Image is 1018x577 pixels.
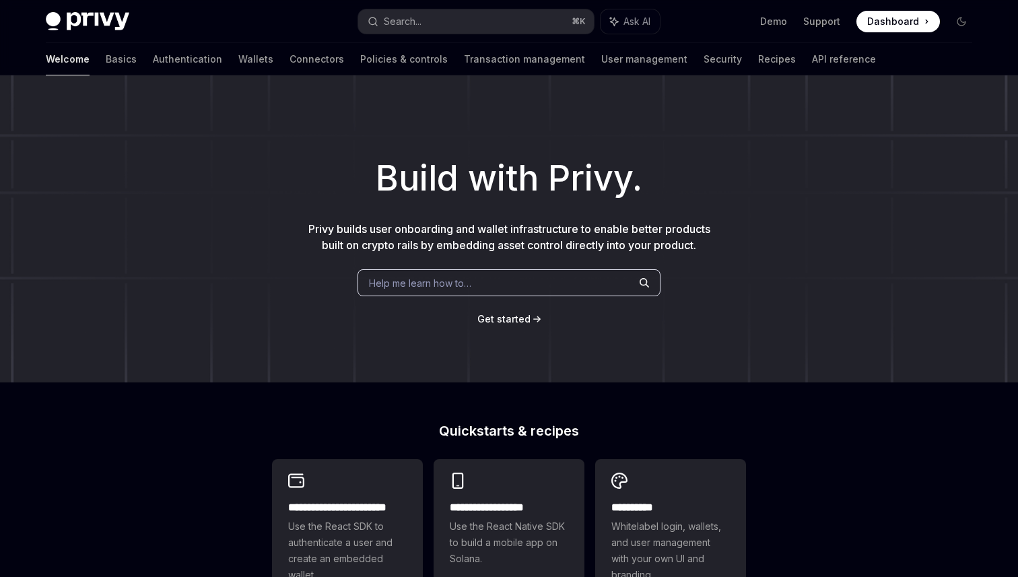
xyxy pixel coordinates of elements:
[464,43,585,75] a: Transaction management
[856,11,940,32] a: Dashboard
[623,15,650,28] span: Ask AI
[477,313,531,325] span: Get started
[360,43,448,75] a: Policies & controls
[46,12,129,31] img: dark logo
[758,43,796,75] a: Recipes
[812,43,876,75] a: API reference
[238,43,273,75] a: Wallets
[384,13,421,30] div: Search...
[867,15,919,28] span: Dashboard
[760,15,787,28] a: Demo
[951,11,972,32] button: Toggle dark mode
[601,43,687,75] a: User management
[46,43,90,75] a: Welcome
[153,43,222,75] a: Authentication
[290,43,344,75] a: Connectors
[308,222,710,252] span: Privy builds user onboarding and wallet infrastructure to enable better products built on crypto ...
[106,43,137,75] a: Basics
[704,43,742,75] a: Security
[369,276,471,290] span: Help me learn how to…
[601,9,660,34] button: Ask AI
[477,312,531,326] a: Get started
[358,9,594,34] button: Search...⌘K
[450,518,568,567] span: Use the React Native SDK to build a mobile app on Solana.
[272,424,746,438] h2: Quickstarts & recipes
[22,152,996,205] h1: Build with Privy.
[572,16,586,27] span: ⌘ K
[803,15,840,28] a: Support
